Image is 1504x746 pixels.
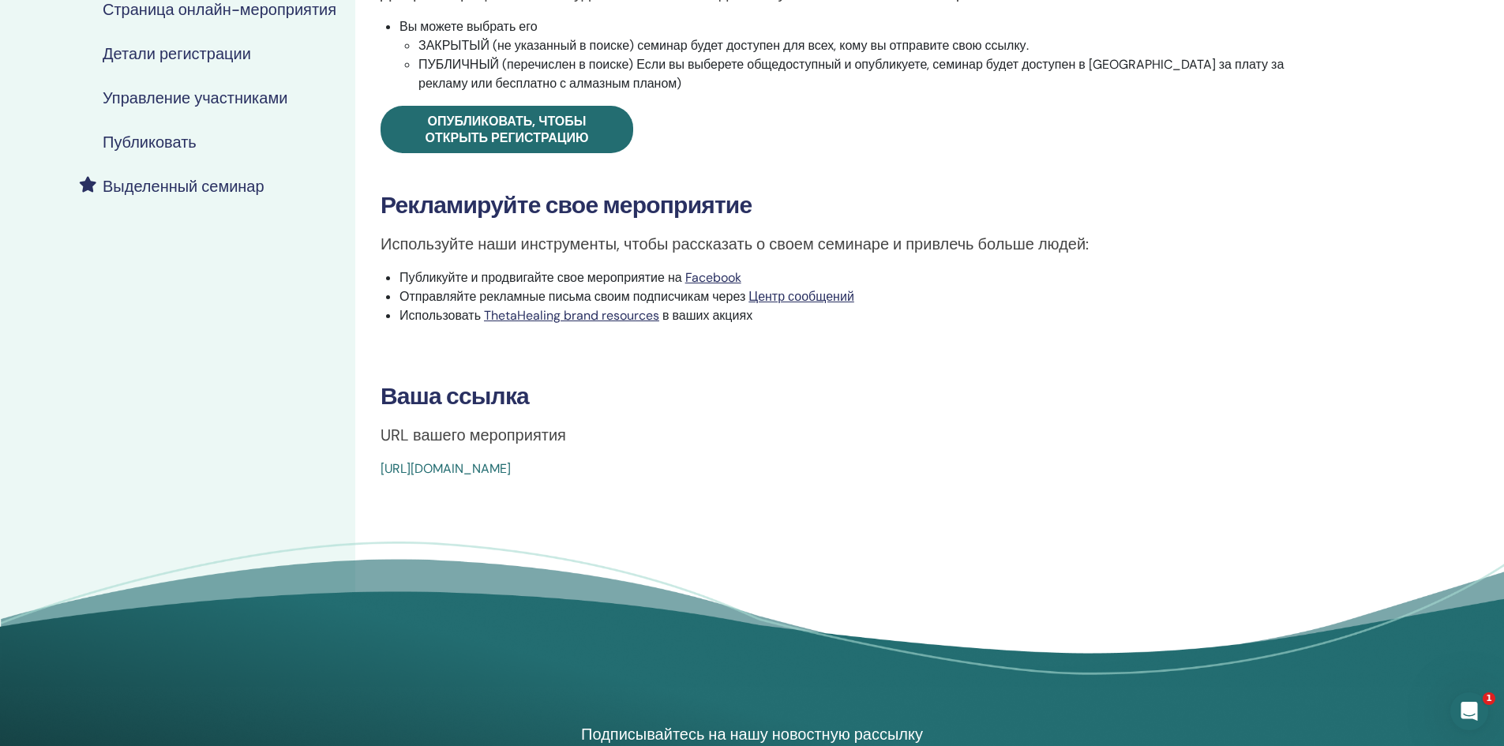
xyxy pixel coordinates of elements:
li: Вы можете выбрать его [399,17,1333,93]
p: URL вашего мероприятия [381,423,1333,447]
a: ThetaHealing brand resources [484,307,659,324]
a: Опубликовать, чтобы открыть регистрацию [381,106,633,153]
h4: Управление участниками [103,88,287,107]
li: Отправляйте рекламные письма своим подписчикам через [399,287,1333,306]
span: Опубликовать, чтобы открыть регистрацию [426,113,589,146]
li: ЗАКРЫТЫЙ (не указанный в поиске) семинар будет доступен для всех, кому вы отправите свою ссылку. [418,36,1333,55]
iframe: Intercom live chat [1450,692,1488,730]
a: [URL][DOMAIN_NAME] [381,460,511,477]
h4: Подписывайтесь на нашу новостную рассылку [570,724,935,744]
a: Центр сообщений [748,288,854,305]
li: ПУБЛИЧНЫЙ (перечислен в поиске) Если вы выберете общедоступный и опубликуете, семинар будет досту... [418,55,1333,93]
span: 1 [1483,692,1495,705]
li: Публикуйте и продвигайте свое мероприятие на [399,268,1333,287]
h3: Рекламируйте свое мероприятие [381,191,1333,219]
li: Использовать в ваших акциях [399,306,1333,325]
h4: Выделенный семинар [103,177,264,196]
h3: Ваша ссылка [381,382,1333,410]
a: Facebook [685,269,741,286]
h4: Детали регистрации [103,44,251,63]
h4: Публиковать [103,133,197,152]
p: Используйте наши инструменты, чтобы рассказать о своем семинаре и привлечь больше людей: [381,232,1333,256]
